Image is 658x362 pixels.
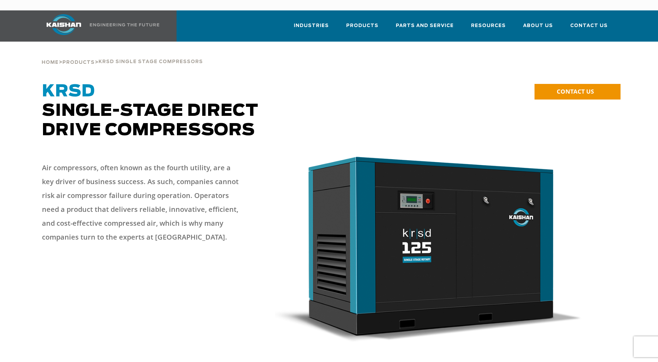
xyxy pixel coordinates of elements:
span: About Us [523,22,553,30]
img: kaishan logo [38,14,90,35]
span: KRSD [42,83,95,100]
span: Resources [471,22,506,30]
div: > > [42,42,203,68]
span: Parts and Service [396,22,454,30]
span: Products [62,60,95,65]
img: krsd125 [275,154,582,342]
span: Contact Us [570,22,608,30]
a: Resources [471,17,506,40]
a: CONTACT US [535,84,621,100]
span: CONTACT US [557,87,594,95]
span: Industries [294,22,329,30]
a: Products [346,17,378,40]
p: Air compressors, often known as the fourth utility, are a key driver of business success. As such... [42,161,243,244]
a: Industries [294,17,329,40]
span: krsd single stage compressors [99,60,203,64]
a: Home [42,59,59,65]
span: Products [346,22,378,30]
a: Parts and Service [396,17,454,40]
a: Products [62,59,95,65]
a: Kaishan USA [38,10,161,42]
span: Home [42,60,59,65]
a: About Us [523,17,553,40]
img: Engineering the future [90,23,159,26]
a: Contact Us [570,17,608,40]
span: Single-Stage Direct Drive Compressors [42,83,258,139]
